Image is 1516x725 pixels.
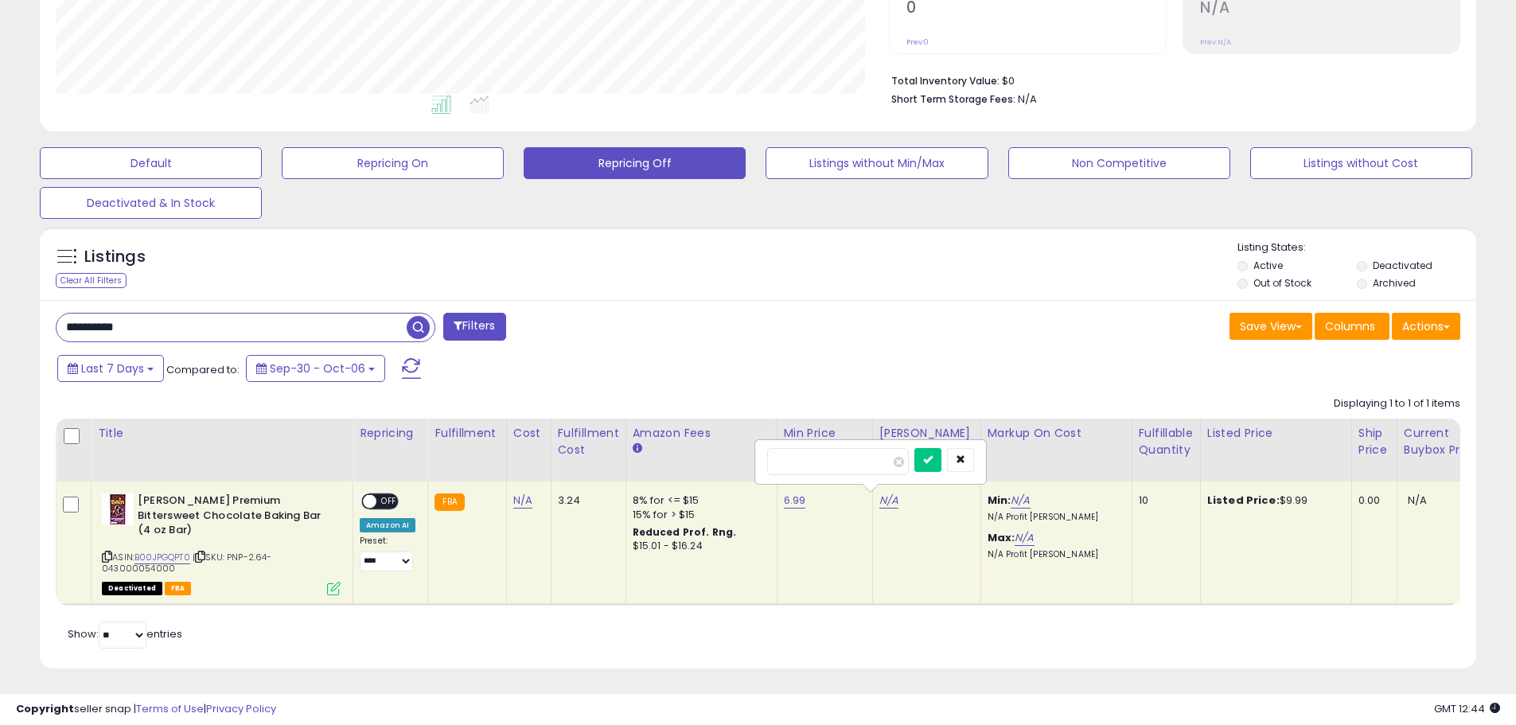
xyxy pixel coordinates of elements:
div: 0.00 [1358,493,1385,508]
small: FBA [435,493,464,511]
span: Sep-30 - Oct-06 [270,361,365,376]
button: Last 7 Days [57,355,164,382]
div: Cost [513,425,544,442]
button: Listings without Cost [1250,147,1472,179]
div: Amazon Fees [633,425,770,442]
strong: Copyright [16,701,74,716]
button: Default [40,147,262,179]
span: Last 7 Days [81,361,144,376]
a: N/A [513,493,532,509]
span: All listings that are unavailable for purchase on Amazon for any reason other than out-of-stock [102,582,162,595]
b: [PERSON_NAME] Premium Bittersweet Chocolate Baking Bar (4 oz Bar) [138,493,331,542]
label: Deactivated [1373,259,1432,272]
span: N/A [1018,92,1037,107]
div: Title [98,425,346,442]
span: OFF [376,495,402,509]
div: Preset: [360,536,415,571]
div: Current Buybox Price [1404,425,1486,458]
img: 41uIXfVymGL._SL40_.jpg [102,493,134,525]
div: 3.24 [558,493,614,508]
div: Fulfillment [435,425,499,442]
div: 10 [1139,493,1188,508]
div: ASIN: [102,493,341,594]
small: Prev: N/A [1200,37,1231,47]
div: 15% for > $15 [633,508,765,522]
div: $9.99 [1207,493,1339,508]
div: Listed Price [1207,425,1345,442]
p: Listing States: [1237,240,1476,255]
button: Repricing On [282,147,504,179]
b: Total Inventory Value: [891,74,1000,88]
a: N/A [1011,493,1030,509]
span: Compared to: [166,362,240,377]
div: Clear All Filters [56,273,127,288]
div: Min Price [784,425,866,442]
h5: Listings [84,246,146,268]
button: Filters [443,313,505,341]
button: Columns [1315,313,1389,340]
b: Listed Price: [1207,493,1280,508]
div: Repricing [360,425,421,442]
div: [PERSON_NAME] [879,425,974,442]
div: $15.01 - $16.24 [633,540,765,553]
button: Save View [1230,313,1312,340]
label: Out of Stock [1253,276,1311,290]
span: Columns [1325,318,1375,334]
a: B00JPGQPT0 [134,551,190,564]
button: Non Competitive [1008,147,1230,179]
b: Reduced Prof. Rng. [633,525,737,539]
b: Short Term Storage Fees: [891,92,1015,106]
button: Repricing Off [524,147,746,179]
p: N/A Profit [PERSON_NAME] [988,549,1120,560]
b: Max: [988,530,1015,545]
div: Ship Price [1358,425,1390,458]
button: Actions [1392,313,1460,340]
a: Privacy Policy [206,701,276,716]
a: 6.99 [784,493,806,509]
div: Fulfillable Quantity [1139,425,1194,458]
div: seller snap | | [16,702,276,717]
div: Markup on Cost [988,425,1125,442]
button: Sep-30 - Oct-06 [246,355,385,382]
span: FBA [165,582,192,595]
li: $0 [891,70,1448,89]
span: N/A [1408,493,1427,508]
a: Terms of Use [136,701,204,716]
a: N/A [1015,530,1034,546]
small: Prev: 0 [906,37,929,47]
span: 2025-10-14 12:44 GMT [1434,701,1500,716]
label: Archived [1373,276,1416,290]
label: Active [1253,259,1283,272]
div: Fulfillment Cost [558,425,619,458]
span: Show: entries [68,626,182,641]
span: | SKU: PNP-2.64-043000054000 [102,551,272,575]
div: 8% for <= $15 [633,493,765,508]
button: Listings without Min/Max [766,147,988,179]
p: N/A Profit [PERSON_NAME] [988,512,1120,523]
button: Deactivated & In Stock [40,187,262,219]
th: The percentage added to the cost of goods (COGS) that forms the calculator for Min & Max prices. [980,419,1132,481]
div: Displaying 1 to 1 of 1 items [1334,396,1460,411]
b: Min: [988,493,1011,508]
a: N/A [879,493,898,509]
small: Amazon Fees. [633,442,642,456]
div: Amazon AI [360,518,415,532]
